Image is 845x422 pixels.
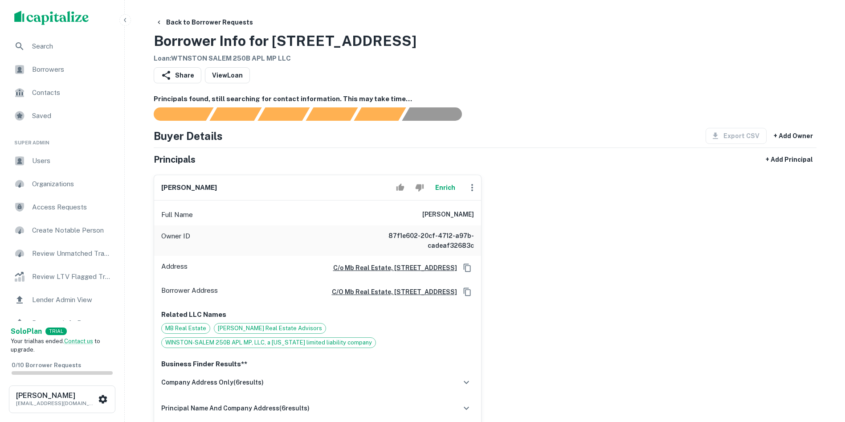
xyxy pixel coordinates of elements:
[154,30,416,52] h3: Borrower Info for [STREET_ADDRESS]
[7,243,117,264] a: Review Unmatched Transactions
[161,231,190,250] p: Owner ID
[9,385,115,413] button: [PERSON_NAME][EMAIL_ADDRESS][DOMAIN_NAME]
[161,377,264,387] h6: company address only ( 6 results)
[32,111,112,121] span: Saved
[154,53,416,64] h6: Loan : WTNSTON SALEM 250B APL MP LLC
[32,271,112,282] span: Review LTV Flagged Transactions
[154,153,196,166] h5: Principals
[11,326,42,337] a: SoloPlan
[16,392,96,399] h6: [PERSON_NAME]
[461,285,474,299] button: Copy Address
[12,362,81,369] span: 0 / 10 Borrower Requests
[154,128,223,144] h4: Buyer Details
[7,36,117,57] a: Search
[209,107,261,121] div: Your request is received and processing...
[770,128,816,144] button: + Add Owner
[461,261,474,275] button: Copy Address
[162,338,376,347] span: WINSTON-SALEM 250B APL MP, LLC, a [US_STATE] limited liability company
[32,64,112,75] span: Borrowers
[64,338,93,344] a: Contact us
[45,328,67,335] div: TRIAL
[7,59,117,80] a: Borrowers
[32,87,112,98] span: Contacts
[32,202,112,213] span: Access Requests
[7,105,117,127] a: Saved
[161,183,217,193] h6: [PERSON_NAME]
[161,261,188,275] p: Address
[32,156,112,166] span: Users
[152,14,257,30] button: Back to Borrower Requests
[11,338,100,353] span: Your trial has ended. to upgrade.
[392,179,408,197] button: Accept
[162,324,210,333] span: MB Real Estate
[161,403,310,413] h6: principal name and company address ( 6 results)
[214,324,326,333] span: [PERSON_NAME] Real Estate Advisors
[257,107,310,121] div: Documents found, AI parsing details...
[367,231,474,250] h6: 87f1e602-20cf-4712-a97b-cadeaf32683c
[11,327,42,336] strong: Solo Plan
[154,67,201,83] button: Share
[762,152,816,168] button: + Add Principal
[32,248,112,259] span: Review Unmatched Transactions
[7,289,117,311] a: Lender Admin View
[161,359,474,369] p: Business Finder Results**
[7,150,117,172] a: Users
[161,309,474,320] p: Related LLC Names
[325,287,457,297] a: c/o mb real estate, [STREET_ADDRESS]
[422,209,474,220] h6: [PERSON_NAME]
[7,312,117,334] a: Borrower Info Requests
[7,266,117,287] a: Review LTV Flagged Transactions
[7,173,117,195] a: Organizations
[431,179,460,197] button: Enrich
[354,107,406,121] div: Principals found, still searching for contact information. This may take time...
[306,107,358,121] div: Principals found, AI now looking for contact information...
[412,179,427,197] button: Reject
[14,11,89,25] img: capitalize-logo.png
[32,41,112,52] span: Search
[7,197,117,218] a: Access Requests
[16,399,96,407] p: [EMAIL_ADDRESS][DOMAIN_NAME]
[161,285,218,299] p: Borrower Address
[32,295,112,305] span: Lender Admin View
[7,82,117,103] a: Contacts
[7,128,117,150] li: Super Admin
[32,225,112,236] span: Create Notable Person
[32,318,112,328] span: Borrower Info Requests
[161,209,193,220] p: Full Name
[205,67,250,83] a: ViewLoan
[154,94,816,104] h6: Principals found, still searching for contact information. This may take time...
[326,263,457,273] a: C/o Mb Real Estate, [STREET_ADDRESS]
[143,107,210,121] div: Sending borrower request to AI...
[7,220,117,241] a: Create Notable Person
[32,179,112,189] span: Organizations
[402,107,473,121] div: AI fulfillment process complete.
[800,351,845,393] iframe: Chat Widget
